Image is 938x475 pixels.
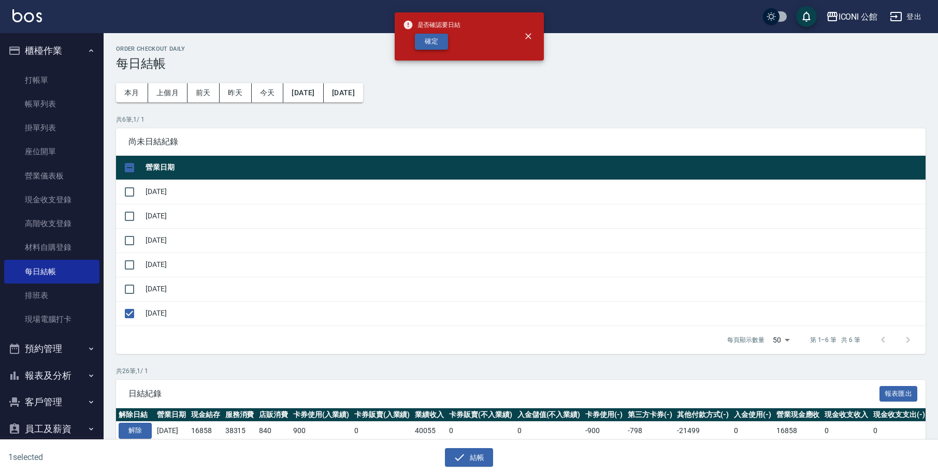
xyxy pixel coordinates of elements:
[283,83,323,102] button: [DATE]
[769,326,793,354] div: 50
[116,366,926,376] p: 共 26 筆, 1 / 1
[731,408,774,422] th: 入金使用(-)
[116,46,926,52] h2: Order checkout daily
[143,156,926,180] th: 營業日期
[4,284,99,307] a: 排班表
[445,448,493,467] button: 結帳
[119,423,152,439] button: 解除
[727,335,764,345] p: 每頁顯示數量
[871,408,928,422] th: 現金收支支出(-)
[116,408,154,422] th: 解除日結
[4,389,99,415] button: 客戶管理
[625,422,675,440] td: -798
[774,422,822,440] td: 16858
[4,415,99,442] button: 員工及薪資
[223,422,257,440] td: 38315
[12,9,42,22] img: Logo
[4,307,99,331] a: 現場電腦打卡
[796,6,817,27] button: save
[4,212,99,235] a: 高階收支登錄
[4,362,99,389] button: 報表及分析
[583,408,625,422] th: 卡券使用(-)
[810,335,860,345] p: 第 1–6 筆 共 6 筆
[154,422,189,440] td: [DATE]
[4,335,99,362] button: 預約管理
[583,422,625,440] td: -900
[674,408,731,422] th: 其他付款方式(-)
[4,235,99,259] a: 材料自購登錄
[822,422,871,440] td: 0
[515,422,583,440] td: 0
[189,408,223,422] th: 現金結存
[143,301,926,325] td: [DATE]
[412,422,446,440] td: 40055
[116,56,926,71] h3: 每日結帳
[4,92,99,116] a: 帳單列表
[446,422,515,440] td: 0
[143,180,926,204] td: [DATE]
[731,422,774,440] td: 0
[4,260,99,284] a: 每日結帳
[252,83,284,102] button: 今天
[674,422,731,440] td: -21499
[412,408,446,422] th: 業績收入
[822,408,871,422] th: 現金收支收入
[839,10,878,23] div: ICONI 公館
[223,408,257,422] th: 服務消費
[148,83,187,102] button: 上個月
[116,83,148,102] button: 本月
[189,422,223,440] td: 16858
[403,20,461,30] span: 是否確認要日結
[291,408,352,422] th: 卡券使用(入業績)
[774,408,822,422] th: 營業現金應收
[187,83,220,102] button: 前天
[128,137,913,147] span: 尚未日結紀錄
[625,408,675,422] th: 第三方卡券(-)
[220,83,252,102] button: 昨天
[256,422,291,440] td: 840
[352,422,413,440] td: 0
[4,68,99,92] a: 打帳單
[879,388,918,398] a: 報表匯出
[154,408,189,422] th: 營業日期
[4,116,99,140] a: 掛單列表
[871,422,928,440] td: 0
[446,408,515,422] th: 卡券販賣(不入業績)
[352,408,413,422] th: 卡券販賣(入業績)
[4,164,99,188] a: 營業儀表板
[143,253,926,277] td: [DATE]
[4,37,99,64] button: 櫃檯作業
[143,277,926,301] td: [DATE]
[128,389,879,399] span: 日結紀錄
[822,6,882,27] button: ICONI 公館
[517,25,540,48] button: close
[4,188,99,212] a: 現金收支登錄
[324,83,363,102] button: [DATE]
[4,140,99,164] a: 座位開單
[886,7,926,26] button: 登出
[116,115,926,124] p: 共 6 筆, 1 / 1
[291,422,352,440] td: 900
[143,228,926,253] td: [DATE]
[8,451,233,464] h6: 1 selected
[879,386,918,402] button: 報表匯出
[515,408,583,422] th: 入金儲值(不入業績)
[415,34,448,50] button: 確定
[256,408,291,422] th: 店販消費
[143,204,926,228] td: [DATE]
